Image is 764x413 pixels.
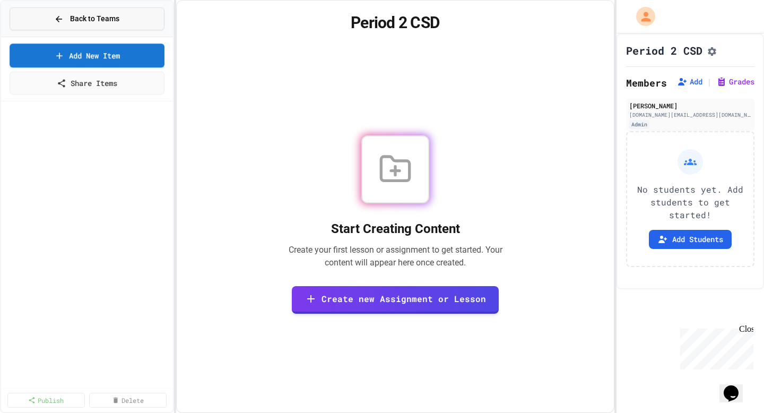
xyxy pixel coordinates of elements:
[10,72,164,94] a: Share Items
[636,183,745,221] p: No students yet. Add students to get started!
[189,13,602,32] h1: Period 2 CSD
[276,244,514,269] p: Create your first lesson or assignment to get started. Your content will appear here once created.
[707,44,717,57] button: Assignment Settings
[626,75,667,90] h2: Members
[707,75,712,88] span: |
[292,286,499,314] a: Create new Assignment or Lesson
[677,76,702,87] button: Add
[276,220,514,237] h2: Start Creating Content
[70,13,119,24] span: Back to Teams
[719,371,753,402] iframe: chat widget
[676,324,753,369] iframe: chat widget
[89,393,167,408] a: Delete
[10,7,164,30] button: Back to Teams
[4,4,73,67] div: Chat with us now!Close
[649,230,732,249] button: Add Students
[629,111,751,119] div: [DOMAIN_NAME][EMAIL_ADDRESS][DOMAIN_NAME]
[7,393,85,408] a: Publish
[629,120,649,129] div: Admin
[629,101,751,110] div: [PERSON_NAME]
[10,44,164,67] a: Add New Item
[716,76,754,87] button: Grades
[626,43,702,58] h1: Period 2 CSD
[625,4,658,29] div: My Account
